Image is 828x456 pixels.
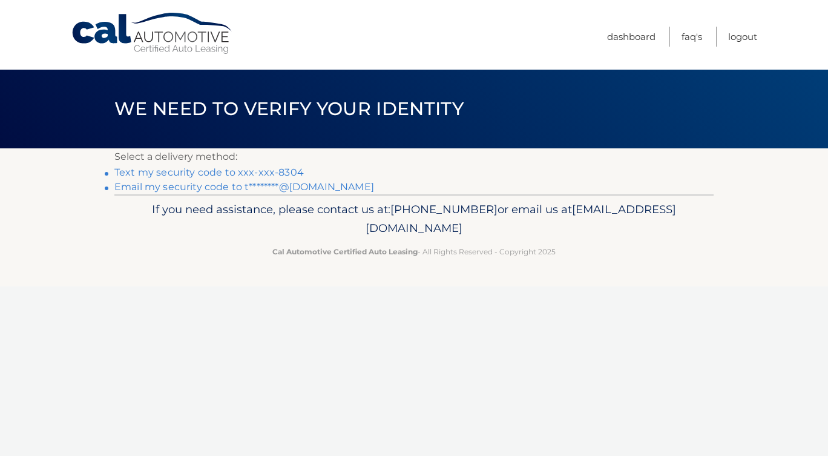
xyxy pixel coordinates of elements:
[114,97,464,120] span: We need to verify your identity
[122,245,706,258] p: - All Rights Reserved - Copyright 2025
[71,12,234,55] a: Cal Automotive
[272,247,418,256] strong: Cal Automotive Certified Auto Leasing
[122,200,706,239] p: If you need assistance, please contact us at: or email us at
[682,27,702,47] a: FAQ's
[607,27,655,47] a: Dashboard
[390,202,498,216] span: [PHONE_NUMBER]
[114,148,714,165] p: Select a delivery method:
[114,181,374,193] a: Email my security code to t********@[DOMAIN_NAME]
[728,27,757,47] a: Logout
[114,167,304,178] a: Text my security code to xxx-xxx-8304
